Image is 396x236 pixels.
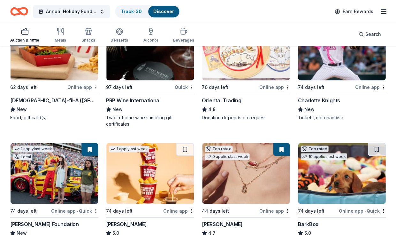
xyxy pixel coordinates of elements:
div: Online app [259,83,290,91]
span: • [77,208,78,213]
img: Image for Oriental Trading [202,20,290,80]
div: 76 days left [202,83,228,91]
div: Quick [175,83,194,91]
div: Online app [163,207,194,215]
img: Image for BarkBox [298,143,385,204]
div: Food, gift card(s) [10,114,98,121]
div: Tickets, merchandise [298,114,386,121]
a: Image for PRP Wine International15 applieslast week97 days leftQuickPRP Wine InternationalNewTwo ... [106,19,194,127]
div: Top rated [205,146,232,152]
div: Donation depends on request [202,114,290,121]
div: 9 applies last week [205,153,249,160]
button: Search [354,28,386,41]
div: Local [13,153,32,160]
div: Online app [355,83,386,91]
div: Top rated [301,146,328,152]
div: Auction & raffle [10,38,39,43]
div: 97 days left [106,83,133,91]
span: 4.8 [208,106,216,113]
button: Desserts [110,25,128,46]
div: Online app [259,207,290,215]
a: Image for Chick-fil-A (Denver)Local62 days leftOnline app[DEMOGRAPHIC_DATA]-fil-A ([GEOGRAPHIC_DA... [10,19,98,121]
div: Online app Quick [339,207,386,215]
img: Image for PRP Wine International [106,20,194,80]
div: Desserts [110,38,128,43]
span: New [112,106,123,113]
div: Two in-home wine sampling gift certificates [106,114,194,127]
span: New [17,106,27,113]
div: Meals [55,38,66,43]
a: Image for Charlotte KnightsLocal74 days leftOnline appCharlotte KnightsNewTickets, merchandise [298,19,386,121]
span: New [304,106,314,113]
a: Track· 30 [121,9,142,14]
div: 62 days left [10,83,37,91]
div: 19 applies last week [301,153,347,160]
button: Auction & raffle [10,25,39,46]
a: Image for Oriental TradingTop rated12 applieslast week76 days leftOnline appOriental Trading4.8Do... [202,19,290,121]
span: • [364,208,365,213]
button: Meals [55,25,66,46]
div: 1 apply last week [13,146,53,152]
div: 74 days left [106,207,133,215]
a: Discover [153,9,174,14]
span: Annual Holiday Fundraiser [46,8,97,15]
img: Image for Joey Logano Foundation [11,143,98,204]
img: Image for Chick-fil-A (Denver) [11,20,98,80]
div: Charlotte Knights [298,97,340,104]
div: Alcohol [143,38,158,43]
button: Beverages [173,25,194,46]
span: Search [365,30,381,38]
div: [DEMOGRAPHIC_DATA]-fil-A ([GEOGRAPHIC_DATA]) [10,97,98,104]
div: Online app Quick [51,207,98,215]
div: Beverages [173,38,194,43]
div: [PERSON_NAME] Foundation [10,220,79,228]
button: Alcohol [143,25,158,46]
img: Image for Sheetz [106,143,194,204]
div: [PERSON_NAME] [106,220,147,228]
div: 74 days left [10,207,37,215]
div: PRP Wine International [106,97,160,104]
div: BarkBox [298,220,318,228]
button: Snacks [81,25,95,46]
button: Track· 30Discover [115,5,180,18]
div: 74 days left [298,207,324,215]
div: 44 days left [202,207,229,215]
a: Earn Rewards [331,6,377,17]
img: Image for Kendra Scott [202,143,290,204]
div: Snacks [81,38,95,43]
div: Oriental Trading [202,97,241,104]
div: 74 days left [298,83,324,91]
a: Home [10,4,28,19]
div: [PERSON_NAME] [202,220,242,228]
img: Image for Charlotte Knights [298,20,385,80]
div: 1 apply last week [109,146,149,152]
button: Annual Holiday Fundraiser [33,5,110,18]
div: Online app [67,83,98,91]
